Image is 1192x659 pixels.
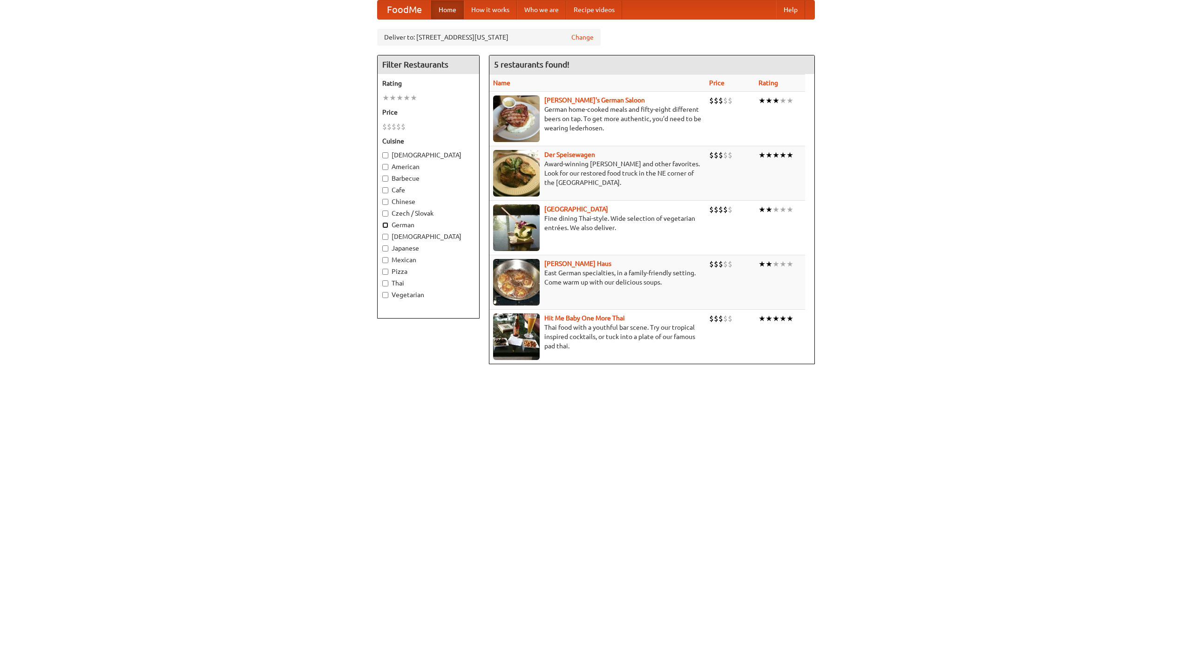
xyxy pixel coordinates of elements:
li: ★ [772,204,779,215]
a: FoodMe [378,0,431,19]
li: $ [709,204,714,215]
label: Barbecue [382,174,474,183]
a: Recipe videos [566,0,622,19]
input: Pizza [382,269,388,275]
li: $ [723,204,728,215]
li: ★ [382,93,389,103]
label: Mexican [382,255,474,265]
p: German home-cooked meals and fifty-eight different beers on tap. To get more authentic, you'd nee... [493,105,702,133]
p: Thai food with a youthful bar scene. Try our tropical inspired cocktails, or tuck into a plate of... [493,323,702,351]
img: babythai.jpg [493,313,540,360]
li: ★ [403,93,410,103]
li: $ [714,204,718,215]
label: [DEMOGRAPHIC_DATA] [382,232,474,241]
input: [DEMOGRAPHIC_DATA] [382,152,388,158]
li: $ [709,150,714,160]
div: Deliver to: [STREET_ADDRESS][US_STATE] [377,29,601,46]
li: ★ [772,259,779,269]
li: $ [728,313,732,324]
li: ★ [759,313,765,324]
img: satay.jpg [493,204,540,251]
li: ★ [389,93,396,103]
label: Japanese [382,244,474,253]
li: ★ [772,313,779,324]
a: Who we are [517,0,566,19]
label: Cafe [382,185,474,195]
input: Cafe [382,187,388,193]
li: ★ [765,204,772,215]
label: Vegetarian [382,290,474,299]
label: Chinese [382,197,474,206]
li: $ [718,150,723,160]
li: ★ [786,313,793,324]
h5: Rating [382,79,474,88]
li: $ [709,95,714,106]
label: American [382,162,474,171]
li: ★ [765,95,772,106]
li: $ [723,313,728,324]
li: $ [392,122,396,132]
img: speisewagen.jpg [493,150,540,197]
li: ★ [765,150,772,160]
ng-pluralize: 5 restaurants found! [494,60,569,69]
li: $ [709,259,714,269]
li: $ [718,95,723,106]
li: $ [718,313,723,324]
li: $ [714,259,718,269]
a: [GEOGRAPHIC_DATA] [544,205,608,213]
p: East German specialties, in a family-friendly setting. Come warm up with our delicious soups. [493,268,702,287]
li: $ [396,122,401,132]
a: Change [571,33,594,42]
li: ★ [779,150,786,160]
li: ★ [765,313,772,324]
li: $ [723,95,728,106]
li: ★ [786,150,793,160]
a: How it works [464,0,517,19]
label: Czech / Slovak [382,209,474,218]
li: ★ [772,150,779,160]
li: $ [723,259,728,269]
input: German [382,222,388,228]
input: Mexican [382,257,388,263]
a: [PERSON_NAME]'s German Saloon [544,96,645,104]
li: ★ [410,93,417,103]
li: $ [401,122,406,132]
li: $ [382,122,387,132]
li: $ [714,313,718,324]
li: ★ [759,150,765,160]
li: $ [714,150,718,160]
li: $ [728,95,732,106]
h4: Filter Restaurants [378,55,479,74]
li: ★ [759,204,765,215]
li: $ [728,204,732,215]
input: Japanese [382,245,388,251]
li: $ [723,150,728,160]
img: kohlhaus.jpg [493,259,540,306]
li: ★ [772,95,779,106]
li: ★ [396,93,403,103]
li: ★ [786,259,793,269]
img: esthers.jpg [493,95,540,142]
label: Thai [382,279,474,288]
a: Rating [759,79,778,87]
label: Pizza [382,267,474,276]
input: Vegetarian [382,292,388,298]
li: ★ [779,95,786,106]
label: German [382,220,474,230]
a: [PERSON_NAME] Haus [544,260,611,267]
a: Price [709,79,725,87]
a: Der Speisewagen [544,151,595,158]
li: ★ [759,95,765,106]
input: Thai [382,280,388,286]
li: ★ [779,313,786,324]
h5: Price [382,108,474,117]
li: $ [709,313,714,324]
li: $ [714,95,718,106]
a: Hit Me Baby One More Thai [544,314,625,322]
li: $ [728,259,732,269]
